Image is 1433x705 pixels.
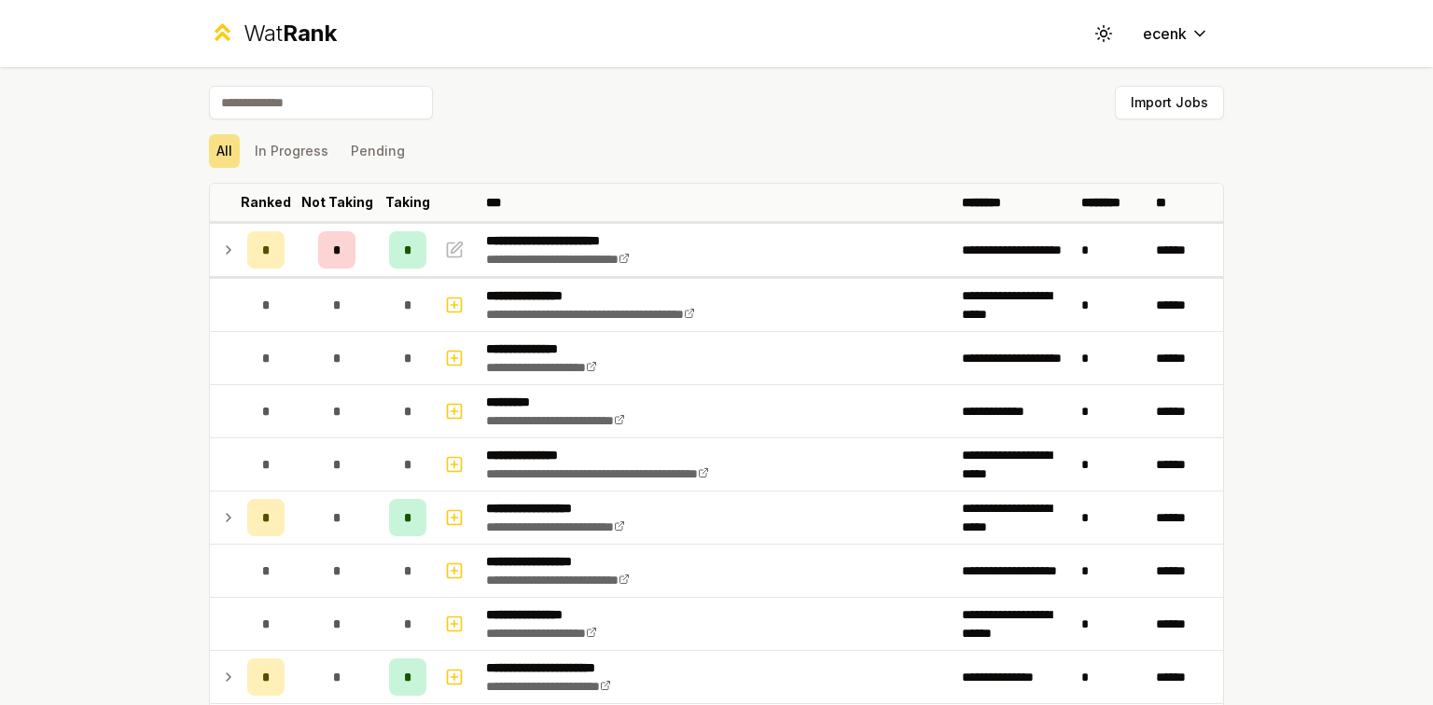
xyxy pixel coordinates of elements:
div: Wat [243,19,337,48]
a: WatRank [209,19,337,48]
p: Not Taking [301,193,373,212]
p: Taking [385,193,430,212]
span: Rank [283,20,337,47]
button: All [209,134,240,168]
button: In Progress [247,134,336,168]
button: Import Jobs [1115,86,1224,119]
button: Pending [343,134,412,168]
span: ecenk [1143,22,1187,45]
p: Ranked [241,193,291,212]
button: ecenk [1128,17,1224,50]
